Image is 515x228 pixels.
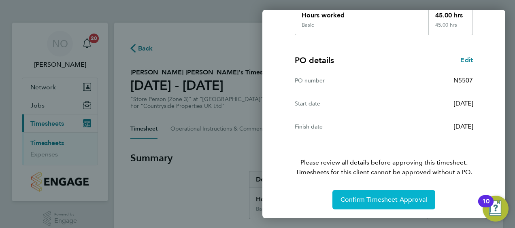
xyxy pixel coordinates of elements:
[453,76,473,84] span: N5507
[295,122,384,131] div: Finish date
[384,99,473,108] div: [DATE]
[285,138,483,177] p: Please review all details before approving this timesheet.
[340,196,427,204] span: Confirm Timesheet Approval
[295,55,334,66] h4: PO details
[428,22,473,35] div: 45.00 hrs
[460,56,473,64] span: Edit
[285,167,483,177] span: Timesheets for this client cannot be approved without a PO.
[295,4,428,22] div: Hours worked
[302,22,314,28] div: Basic
[295,76,384,85] div: PO number
[295,99,384,108] div: Start date
[428,4,473,22] div: 45.00 hrs
[384,122,473,131] div: [DATE]
[460,55,473,65] a: Edit
[483,196,509,222] button: Open Resource Center, 10 new notifications
[482,201,489,212] div: 10
[332,190,435,209] button: Confirm Timesheet Approval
